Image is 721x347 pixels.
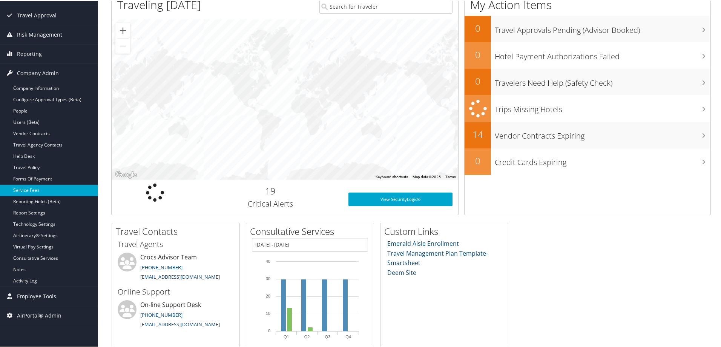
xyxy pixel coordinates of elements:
a: 0Hotel Payment Authorizations Failed [465,42,710,68]
span: AirPortal® Admin [17,305,61,324]
a: View SecurityLogic® [348,192,453,205]
span: Company Admin [17,63,59,82]
tspan: 20 [266,293,270,298]
a: Travel Management Plan Template- Smartsheet [387,248,488,267]
h3: Travelers Need Help (Safety Check) [495,73,710,88]
a: [EMAIL_ADDRESS][DOMAIN_NAME] [140,273,220,279]
h3: Vendor Contracts Expiring [495,126,710,140]
h3: Credit Cards Expiring [495,153,710,167]
h2: Travel Contacts [116,224,239,237]
h3: Trips Missing Hotels [495,100,710,114]
span: Reporting [17,44,42,63]
a: 0Travel Approvals Pending (Advisor Booked) [465,15,710,42]
h3: Online Support [118,286,234,296]
h3: Travel Approvals Pending (Advisor Booked) [495,20,710,35]
span: Map data ©2025 [413,174,441,178]
h2: Custom Links [384,224,508,237]
span: Risk Management [17,25,62,43]
a: Terms (opens in new tab) [445,174,456,178]
h2: 0 [465,154,491,167]
h2: 0 [465,21,491,34]
a: Open this area in Google Maps (opens a new window) [114,169,138,179]
button: Zoom out [115,38,130,53]
text: Q4 [345,334,351,338]
h2: 14 [465,127,491,140]
li: On-line Support Desk [114,299,238,330]
text: Q1 [284,334,289,338]
tspan: 10 [266,310,270,315]
a: Trips Missing Hotels [465,94,710,121]
a: 0Credit Cards Expiring [465,148,710,174]
a: [PHONE_NUMBER] [140,311,183,318]
text: Q3 [325,334,331,338]
h2: 0 [465,48,491,60]
a: [EMAIL_ADDRESS][DOMAIN_NAME] [140,320,220,327]
tspan: 30 [266,276,270,280]
a: 0Travelers Need Help (Safety Check) [465,68,710,94]
button: Zoom in [115,22,130,37]
tspan: 0 [268,328,270,332]
h2: 19 [204,184,337,197]
button: Keyboard shortcuts [376,174,408,179]
a: 14Vendor Contracts Expiring [465,121,710,148]
h2: Consultative Services [250,224,374,237]
a: Deem Site [387,268,416,276]
h2: 0 [465,74,491,87]
text: Q2 [304,334,310,338]
span: Travel Approval [17,5,57,24]
li: Crocs Advisor Team [114,252,238,283]
a: [PHONE_NUMBER] [140,263,183,270]
a: Emerald Aisle Enrollment [387,239,459,247]
h3: Travel Agents [118,238,234,249]
h3: Critical Alerts [204,198,337,208]
h3: Hotel Payment Authorizations Failed [495,47,710,61]
img: Google [114,169,138,179]
tspan: 40 [266,258,270,263]
span: Employee Tools [17,286,56,305]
